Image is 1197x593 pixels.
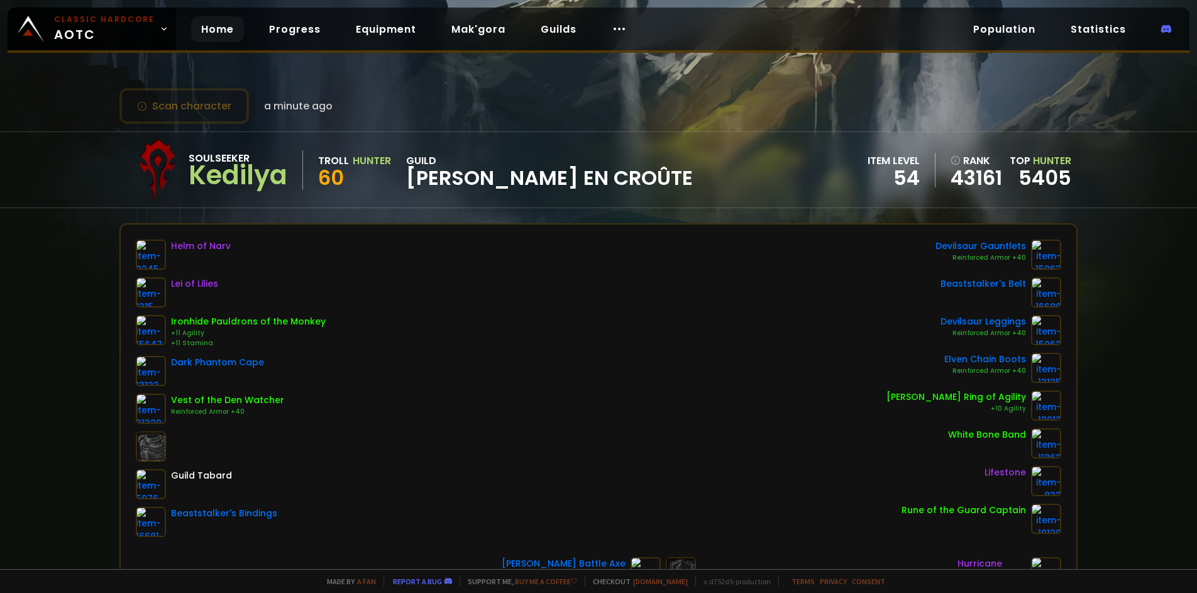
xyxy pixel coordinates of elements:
[171,407,284,417] div: Reinforced Armor +40
[886,404,1026,414] div: +10 Agility
[406,169,693,187] span: [PERSON_NAME] en croûte
[1031,466,1061,496] img: item-833
[136,394,166,424] img: item-21320
[318,153,349,169] div: Troll
[792,577,815,586] a: Terms
[136,277,166,308] img: item-1315
[189,166,287,185] div: Kedilya
[1061,16,1136,42] a: Statistics
[944,353,1026,366] div: Elven Chain Boots
[171,394,284,407] div: Vest of the Den Watcher
[1010,153,1071,169] div: Top
[406,153,693,187] div: guild
[136,469,166,499] img: item-5976
[136,507,166,537] img: item-16681
[353,153,391,169] div: Hunter
[948,428,1026,441] div: White Bone Band
[940,315,1026,328] div: Devilsaur Leggings
[1031,277,1061,308] img: item-16680
[136,356,166,386] img: item-13122
[944,366,1026,376] div: Reinforced Armor +40
[531,16,587,42] a: Guilds
[868,169,920,187] div: 54
[171,469,232,482] div: Guild Tabard
[902,504,1026,517] div: Rune of the Guard Captain
[460,577,577,586] span: Support me,
[886,391,1026,404] div: [PERSON_NAME] Ring of Agility
[868,153,920,169] div: item level
[585,577,688,586] span: Checkout
[171,315,326,328] div: Ironhide Pauldrons of the Monkey
[935,240,1026,253] div: Devilsaur Gauntlets
[1031,504,1061,534] img: item-19120
[985,466,1026,479] div: Lifestone
[1031,353,1061,383] img: item-13125
[318,163,344,192] span: 60
[189,150,287,166] div: Soulseeker
[171,507,277,520] div: Beaststalker's Bindings
[259,16,331,42] a: Progress
[319,577,376,586] span: Made by
[136,240,166,270] img: item-2245
[820,577,847,586] a: Privacy
[119,88,249,124] button: Scan character
[695,577,771,586] span: v. d752d5 - production
[171,356,264,369] div: Dark Phantom Cape
[191,16,244,42] a: Home
[940,277,1026,291] div: Beaststalker's Belt
[54,14,155,25] small: Classic Hardcore
[357,577,376,586] a: a fan
[1033,153,1071,168] span: Hunter
[346,16,426,42] a: Equipment
[515,577,577,586] a: Buy me a coffee
[1031,428,1061,458] img: item-11862
[1018,163,1071,192] a: 5405
[8,8,176,50] a: Classic HardcoreAOTC
[940,328,1026,338] div: Reinforced Armor +40
[1031,240,1061,270] img: item-15063
[441,16,516,42] a: Mak'gora
[963,16,1045,42] a: Population
[935,253,1026,263] div: Reinforced Armor +40
[502,557,626,570] div: [PERSON_NAME] Battle Axe
[171,240,231,253] div: Helm of Narv
[852,577,885,586] a: Consent
[633,577,688,586] a: [DOMAIN_NAME]
[136,315,166,345] img: item-15647
[171,328,326,338] div: +11 Agility
[1031,391,1061,421] img: item-12012
[393,577,442,586] a: Report a bug
[171,338,326,348] div: +11 Stamina
[951,153,1002,169] div: rank
[951,169,1002,187] a: 43161
[171,277,218,291] div: Lei of Lilies
[957,557,1026,570] div: Hurricane
[264,98,333,114] span: a minute ago
[1031,315,1061,345] img: item-15062
[54,14,155,44] span: AOTC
